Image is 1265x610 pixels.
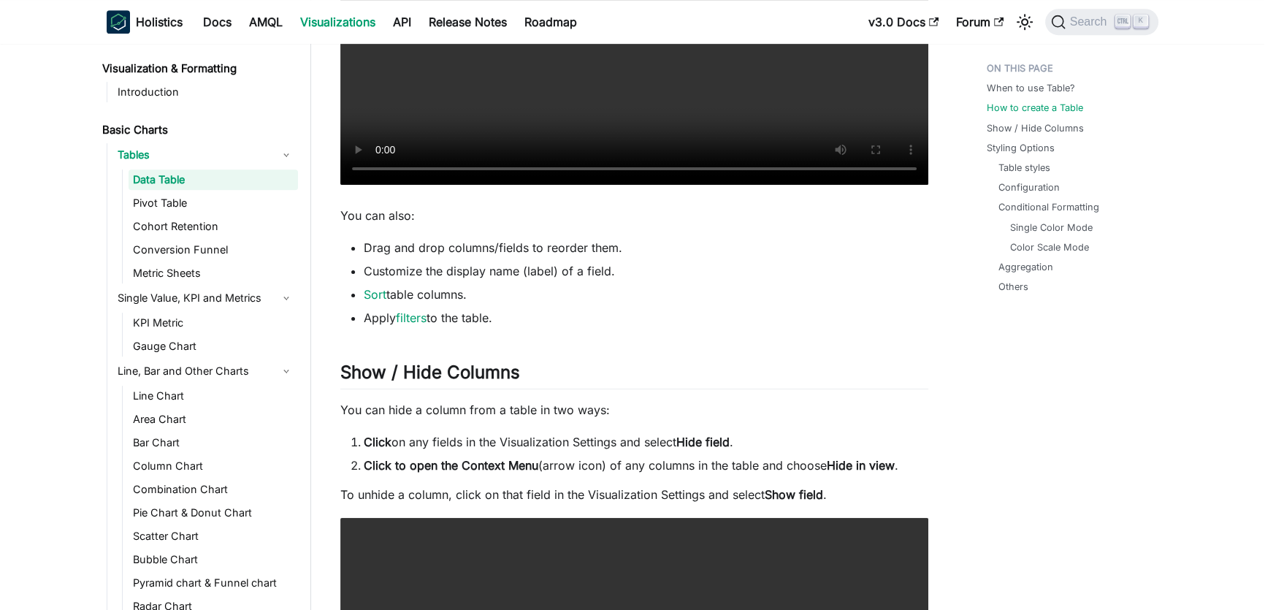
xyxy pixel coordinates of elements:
[92,44,311,610] nav: Docs sidebar
[129,573,298,593] a: Pyramid chart & Funnel chart
[340,486,928,503] p: To unhide a column, click on that field in the Visualization Settings and select .
[113,359,298,383] a: Line, Bar and Other Charts
[240,10,291,34] a: AMQL
[129,263,298,283] a: Metric Sheets
[194,10,240,34] a: Docs
[860,10,947,34] a: v3.0 Docs
[987,81,1075,95] a: When to use Table?
[129,313,298,333] a: KPI Metric
[129,479,298,500] a: Combination Chart
[129,456,298,476] a: Column Chart
[113,286,298,310] a: Single Value, KPI and Metrics
[107,10,130,34] img: Holistics
[129,336,298,357] a: Gauge Chart
[364,286,928,303] li: table columns.
[1013,10,1036,34] button: Switch between dark and light mode (currently light mode)
[129,386,298,406] a: Line Chart
[364,239,928,256] li: Drag and drop columns/fields to reorder them.
[364,435,391,449] strong: Click
[129,526,298,546] a: Scatter Chart
[364,262,928,280] li: Customize the display name (label) of a field.
[129,549,298,570] a: Bubble Chart
[420,10,516,34] a: Release Notes
[987,101,1083,115] a: How to create a Table
[340,401,928,419] p: You can hide a column from a table in two ways:
[1134,15,1148,28] kbd: K
[291,10,384,34] a: Visualizations
[987,141,1055,155] a: Styling Options
[827,458,895,473] strong: Hide in view
[998,161,1050,175] a: Table styles
[129,409,298,430] a: Area Chart
[113,82,298,102] a: Introduction
[384,10,420,34] a: API
[998,260,1053,274] a: Aggregation
[129,216,298,237] a: Cohort Retention
[98,120,298,140] a: Basic Charts
[987,121,1084,135] a: Show / Hide Columns
[364,287,386,302] a: Sort
[340,207,928,224] p: You can also:
[107,10,183,34] a: HolisticsHolistics
[129,432,298,453] a: Bar Chart
[516,10,586,34] a: Roadmap
[129,193,298,213] a: Pivot Table
[1045,9,1158,35] button: Search (Ctrl+K)
[98,58,298,79] a: Visualization & Formatting
[364,309,928,327] li: Apply to the table.
[1010,240,1089,254] a: Color Scale Mode
[765,487,823,502] strong: Show field
[396,310,427,325] a: filters
[1066,15,1116,28] span: Search
[998,280,1028,294] a: Others
[364,458,538,473] strong: Click to open the Context Menu
[676,435,730,449] strong: Hide field
[136,13,183,31] b: Holistics
[364,433,928,451] li: on any fields in the Visualization Settings and select .
[364,457,928,474] li: (arrow icon) of any columns in the table and choose .
[129,169,298,190] a: Data Table
[113,143,298,167] a: Tables
[340,362,928,389] h2: Show / Hide Columns
[947,10,1012,34] a: Forum
[129,503,298,523] a: Pie Chart & Donut Chart
[129,240,298,260] a: Conversion Funnel
[998,180,1060,194] a: Configuration
[998,200,1099,214] a: Conditional Formatting
[1010,221,1093,235] a: Single Color Mode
